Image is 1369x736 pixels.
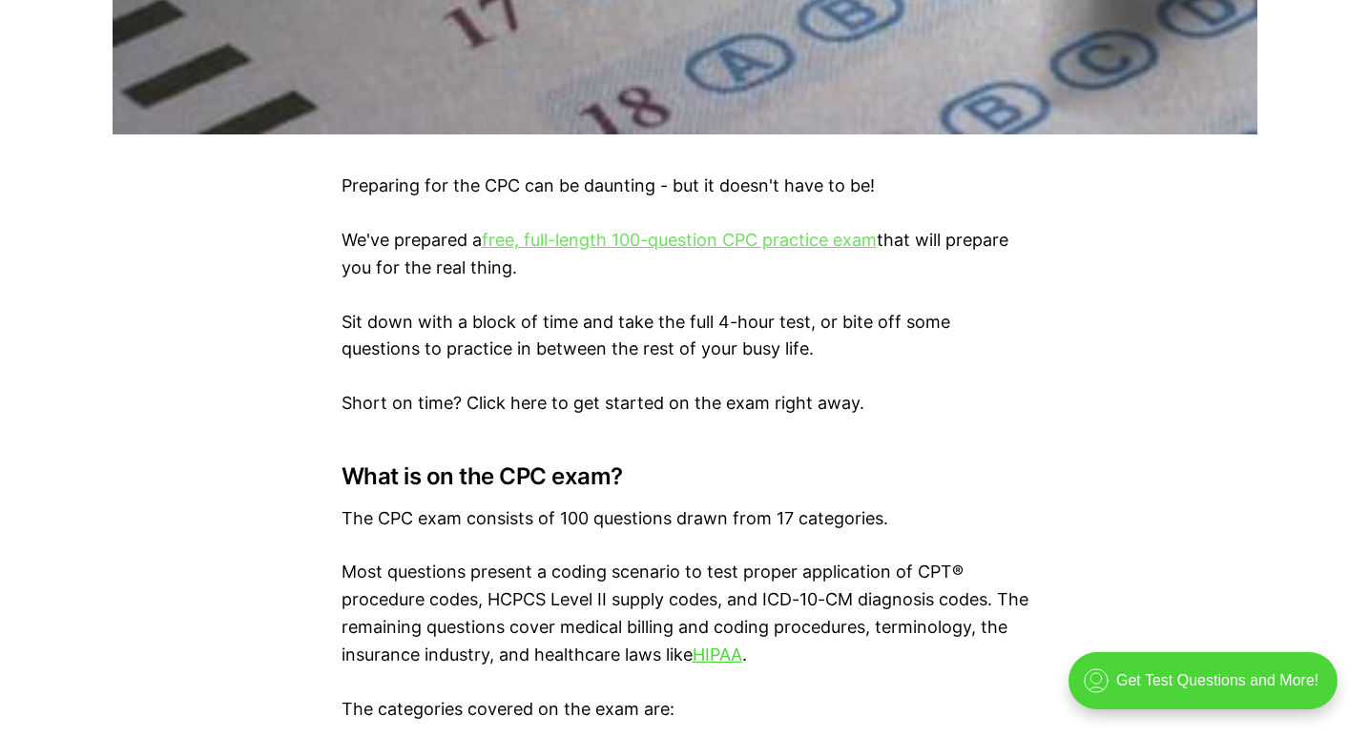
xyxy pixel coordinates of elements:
a: HIPAA [693,644,742,664]
p: We've prepared a that will prepare you for the real thing. [342,227,1028,282]
p: The categories covered on the exam are: [342,696,1028,724]
p: Sit down with a block of time and take the full 4-hour test, or bite off some questions to practi... [342,309,1028,364]
p: Short on time? Click here to get started on the exam right away. [342,390,1028,418]
a: free, full-length 100-question CPC practice exam [482,230,877,250]
p: The CPC exam consists of 100 questions drawn from 17 categories. [342,505,1028,533]
h3: What is on the CPC exam? [342,463,1028,490]
p: Preparing for the CPC can be daunting - but it doesn't have to be! [342,173,1028,200]
p: Most questions present a coding scenario to test proper application of CPT® procedure codes, HCPC... [342,559,1028,668]
iframe: portal-trigger [1052,643,1369,736]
